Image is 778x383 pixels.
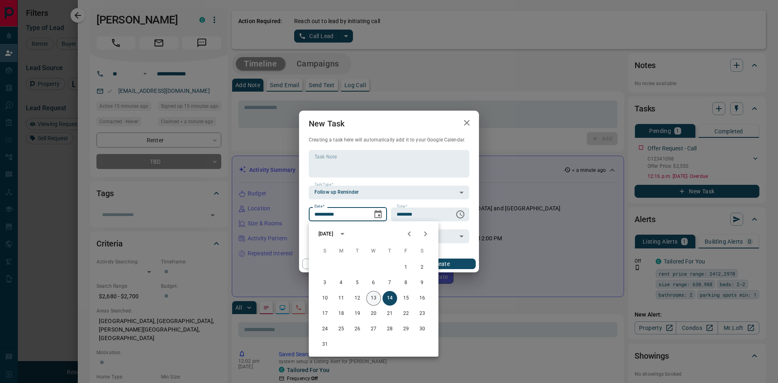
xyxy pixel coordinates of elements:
[336,227,349,241] button: calendar view is open, switch to year view
[399,322,413,336] button: 29
[366,276,381,290] button: 6
[350,306,365,321] button: 19
[334,306,348,321] button: 18
[334,322,348,336] button: 25
[383,322,397,336] button: 28
[299,111,354,137] h2: New Task
[370,206,386,223] button: Choose date, selected date is Aug 14, 2025
[302,259,372,269] button: Cancel
[318,306,332,321] button: 17
[318,337,332,352] button: 31
[350,291,365,306] button: 12
[415,243,430,259] span: Saturday
[318,291,332,306] button: 10
[314,182,333,187] label: Task Type
[401,226,417,242] button: Previous month
[415,306,430,321] button: 23
[318,276,332,290] button: 3
[383,291,397,306] button: 14
[334,276,348,290] button: 4
[318,322,332,336] button: 24
[383,276,397,290] button: 7
[309,137,469,143] p: Creating a task here will automatically add it to your Google Calendar.
[399,260,413,275] button: 1
[366,322,381,336] button: 27
[350,243,365,259] span: Tuesday
[399,306,413,321] button: 22
[406,259,476,269] button: Create
[334,291,348,306] button: 11
[350,322,365,336] button: 26
[415,260,430,275] button: 2
[318,230,333,238] div: [DATE]
[417,226,434,242] button: Next month
[452,206,468,223] button: Choose time, selected time is 6:00 AM
[350,276,365,290] button: 5
[399,276,413,290] button: 8
[309,186,469,199] div: Follow up Reminder
[383,243,397,259] span: Thursday
[415,322,430,336] button: 30
[366,243,381,259] span: Wednesday
[397,204,407,209] label: Time
[399,291,413,306] button: 15
[366,291,381,306] button: 13
[383,306,397,321] button: 21
[314,204,325,209] label: Date
[318,243,332,259] span: Sunday
[399,243,413,259] span: Friday
[415,291,430,306] button: 16
[415,276,430,290] button: 9
[334,243,348,259] span: Monday
[366,306,381,321] button: 20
